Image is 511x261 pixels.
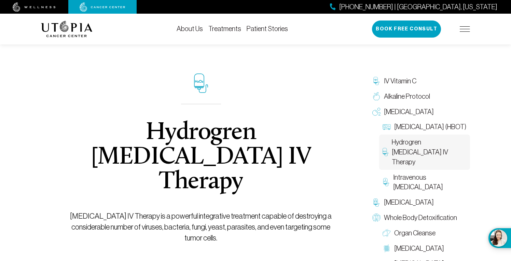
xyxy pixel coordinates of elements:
h1: Hydrogren [MEDICAL_DATA] IV Therapy [65,121,337,194]
a: [PHONE_NUMBER] | [GEOGRAPHIC_DATA], [US_STATE] [330,2,497,12]
span: Alkaline Protocol [384,92,430,101]
img: Organ Cleanse [383,229,391,237]
span: [MEDICAL_DATA] [384,197,434,207]
a: [MEDICAL_DATA] [369,104,470,120]
span: IV Vitamin C [384,76,416,86]
img: cancer center [80,2,125,12]
img: Oxygen Therapy [372,108,381,116]
a: Alkaline Protocol [369,89,470,104]
img: Whole Body Detoxification [372,214,381,222]
a: About Us [177,25,203,32]
p: [MEDICAL_DATA] IV Therapy is a powerful integrative treatment capable of destroying a considerabl... [65,211,337,244]
span: [MEDICAL_DATA] [384,107,434,117]
img: icon-hamburger [460,26,470,32]
a: Organ Cleanse [379,225,470,241]
a: Patient Stories [247,25,288,32]
span: [MEDICAL_DATA] [394,244,444,253]
img: Hyperbaric Oxygen Therapy (HBOT) [383,123,391,131]
a: Intravenous [MEDICAL_DATA] [379,170,470,195]
a: Treatments [208,25,241,32]
span: Whole Body Detoxification [384,213,457,223]
span: [PHONE_NUMBER] | [GEOGRAPHIC_DATA], [US_STATE] [339,2,497,12]
a: [MEDICAL_DATA] [369,195,470,210]
span: [MEDICAL_DATA] (HBOT) [394,122,466,132]
img: icon [194,73,208,93]
a: [MEDICAL_DATA] [379,241,470,256]
img: logo [41,21,93,37]
a: IV Vitamin C [369,73,470,89]
span: Hydrogren [MEDICAL_DATA] IV Therapy [392,137,467,167]
button: Book Free Consult [372,20,441,38]
img: wellness [13,2,56,12]
img: Alkaline Protocol [372,92,381,100]
img: Intravenous Ozone Therapy [383,178,390,186]
a: Whole Body Detoxification [369,210,470,225]
img: Chelation Therapy [372,198,381,207]
img: Colon Therapy [383,244,391,252]
span: Organ Cleanse [394,228,436,238]
img: Hydrogren Peroxide IV Therapy [383,148,388,156]
a: Hydrogren [MEDICAL_DATA] IV Therapy [379,135,470,169]
a: [MEDICAL_DATA] (HBOT) [379,119,470,135]
img: IV Vitamin C [372,77,381,85]
span: Intravenous [MEDICAL_DATA] [393,173,467,192]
